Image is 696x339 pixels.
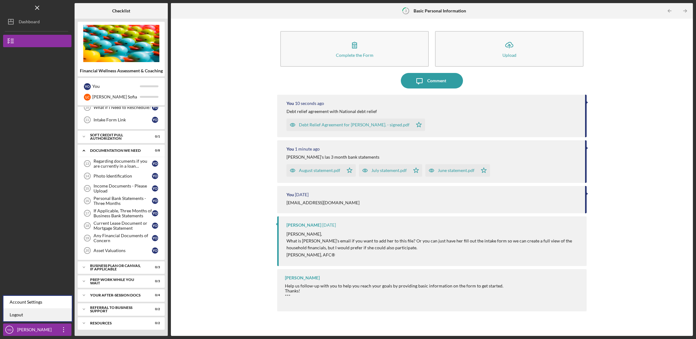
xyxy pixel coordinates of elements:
[149,149,160,152] div: 0 / 8
[80,68,163,73] b: Financial Wellness Assessment & Coaching
[3,16,71,28] button: Dashboard
[94,248,152,253] div: Asset Valuations
[94,105,152,110] div: What if I Need to Reschedule?
[94,159,152,169] div: Regarding documents if you are currently in a loan application
[149,321,160,325] div: 0 / 2
[322,223,336,228] time: 2025-08-20 18:10
[81,114,162,126] a: 11Intake Form LinkYO
[286,200,359,205] div: [EMAIL_ADDRESS][DOMAIN_NAME]
[81,170,162,182] a: 14Photo IdentificationYO
[81,219,162,232] a: 18Current Lease Document or Mortgage StatementYO
[286,251,580,258] p: [PERSON_NAME], AFC®
[286,147,294,151] div: You
[295,147,320,151] time: 2025-09-04 21:21
[85,162,89,165] tspan: 13
[90,278,144,285] div: Prep Work While You Wait
[152,223,158,229] div: Y O
[152,210,158,216] div: Y O
[371,168,407,173] div: July statement.pdf
[295,101,324,106] time: 2025-09-04 21:23
[81,207,162,219] a: 17If Applicable, Three Months of Business Bank StatementsYO
[285,288,503,293] div: Thanks!
[85,211,89,215] tspan: 17
[286,231,580,237] p: [PERSON_NAME],
[435,31,584,67] button: Upload
[152,235,158,241] div: Y O
[81,101,162,114] a: 10What if I Need to Reschedule?YO
[90,306,144,313] div: Referral to Business Support
[81,182,162,195] a: 15Income Documents - Please UploadYO
[286,101,294,106] div: You
[502,53,516,57] div: Upload
[286,109,377,114] div: Debt relief agreement with National debt relief
[94,208,152,218] div: If Applicable, Three Months of Business Bank Statements
[336,53,373,57] div: Complete the Form
[152,198,158,204] div: Y O
[286,119,425,131] button: Debt Relief Agreement for [PERSON_NAME]. - signed.pdf
[85,118,89,122] tspan: 11
[19,16,40,29] div: Dashboard
[295,192,309,197] time: 2025-08-21 00:00
[7,328,11,332] text: YO
[85,187,89,190] tspan: 15
[438,168,474,173] div: June statement.pdf
[149,265,160,269] div: 0 / 3
[85,106,89,109] tspan: 10
[94,117,152,122] div: Intake Form Link
[94,233,152,243] div: Any Financial Documents of Concern
[81,244,162,257] a: 20Asset ValuationsYO
[85,236,89,240] tspan: 19
[90,293,144,297] div: Your After-Session Docs
[94,174,152,179] div: Photo Identification
[149,293,160,297] div: 0 / 4
[427,73,446,88] div: Comment
[285,283,503,288] div: Help us follow-up with you to help you reach your goals by providing basic information on the for...
[94,221,152,231] div: Current Lease Document or Mortgage Statement
[286,155,379,160] div: [PERSON_NAME]'s las 3 month bank statements
[425,164,490,177] button: June statement.pdf
[84,83,91,90] div: Y O
[16,323,56,337] div: [PERSON_NAME]
[359,164,422,177] button: July statement.pdf
[152,185,158,192] div: Y O
[90,321,144,325] div: Resources
[81,195,162,207] a: 16Personal Bank Statements - Three MonthsYO
[286,164,356,177] button: August statement.pdf
[149,135,160,138] div: 0 / 1
[3,296,72,309] div: Account Settings
[90,133,144,140] div: Soft Credit Pull Authorization
[112,8,130,13] b: Checklist
[3,309,72,321] a: Logout
[405,9,407,13] tspan: 3
[286,192,294,197] div: You
[152,117,158,123] div: Y O
[90,149,144,152] div: Documentation We Need
[152,160,158,167] div: Y O
[286,223,321,228] div: [PERSON_NAME]
[149,307,160,311] div: 0 / 2
[81,157,162,170] a: 13Regarding documents if you are currently in a loan applicationYO
[85,224,89,228] tspan: 18
[286,237,580,251] p: What is [PERSON_NAME]'s email if you want to add her to this file? Or you can just have her fill ...
[94,196,152,206] div: Personal Bank Statements - Three Months
[414,8,466,13] b: Basic Personal Information
[84,94,91,101] div: L C
[3,323,71,336] button: YO[PERSON_NAME]
[92,81,140,92] div: You
[152,247,158,254] div: Y O
[299,168,340,173] div: August statement.pdf
[85,199,89,203] tspan: 16
[299,122,410,127] div: Debt Relief Agreement for [PERSON_NAME]. - signed.pdf
[81,232,162,244] a: 19Any Financial Documents of ConcernYO
[92,92,140,102] div: [PERSON_NAME] Sofia
[152,173,158,179] div: Y O
[285,275,320,280] div: [PERSON_NAME]
[85,174,89,178] tspan: 14
[85,249,89,252] tspan: 20
[149,279,160,283] div: 0 / 3
[152,104,158,111] div: Y O
[280,31,429,67] button: Complete the Form
[78,25,165,62] img: Product logo
[94,183,152,193] div: Income Documents - Please Upload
